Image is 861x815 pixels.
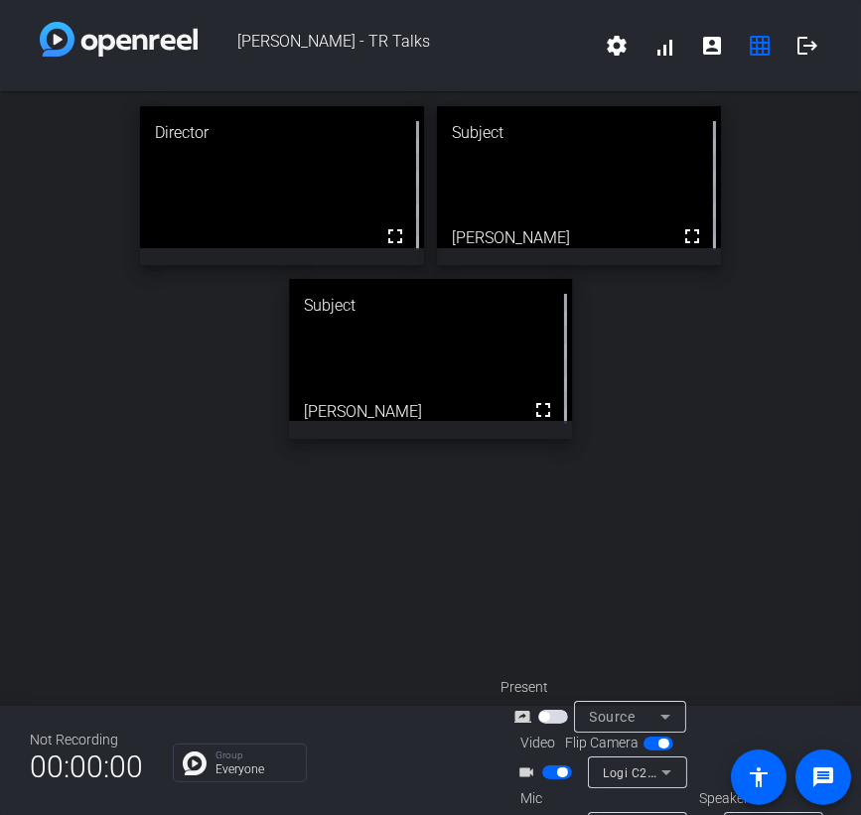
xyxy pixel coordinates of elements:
div: Mic [501,788,699,809]
div: Not Recording [30,730,143,750]
div: Present [501,677,699,698]
img: white-gradient.svg [40,22,198,57]
mat-icon: accessibility [747,765,771,789]
mat-icon: message [811,765,835,789]
p: Everyone [215,763,296,775]
p: Group [215,750,296,760]
mat-icon: settings [605,34,629,58]
div: Speaker [699,788,818,809]
span: Video [520,733,555,753]
span: [PERSON_NAME] - TR Talks [198,22,593,69]
mat-icon: fullscreen [531,398,555,422]
div: Subject [437,106,720,160]
mat-icon: fullscreen [680,224,704,248]
div: Subject [289,279,572,333]
mat-icon: account_box [700,34,724,58]
span: Logi C270 HD WebCam (046d:0825) [604,764,816,780]
mat-icon: logout [795,34,819,58]
button: signal_cellular_alt [641,22,688,69]
div: Director [140,106,423,160]
mat-icon: videocam_outline [518,760,542,784]
span: 00:00:00 [30,743,143,791]
span: Flip Camera [565,733,639,753]
mat-icon: fullscreen [383,224,407,248]
mat-icon: grid_on [748,34,772,58]
span: Source [590,709,636,725]
img: Chat Icon [183,751,207,775]
mat-icon: screen_share_outline [514,705,538,729]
